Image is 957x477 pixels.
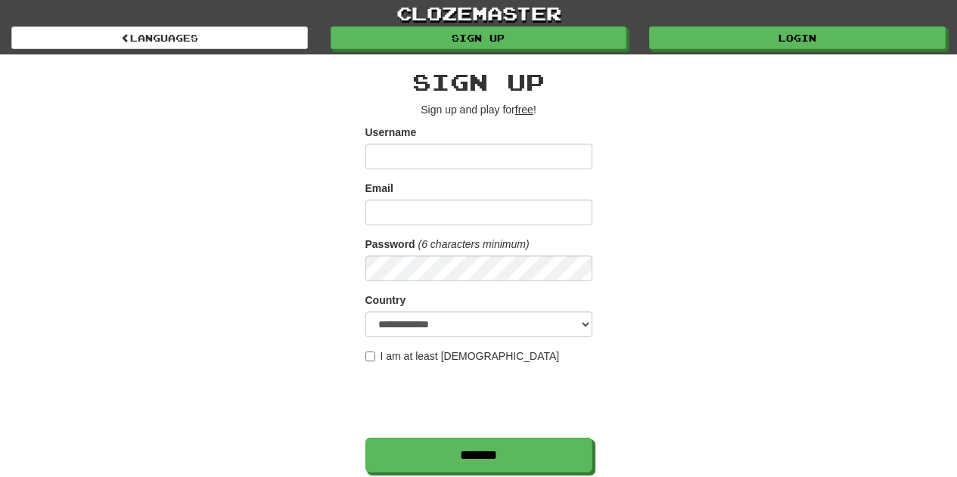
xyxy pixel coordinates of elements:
label: I am at least [DEMOGRAPHIC_DATA] [365,348,560,364]
a: Login [649,26,946,49]
label: Username [365,125,417,140]
label: Password [365,237,415,252]
label: Country [365,293,406,308]
u: free [515,104,533,116]
h2: Sign up [365,70,592,94]
input: I am at least [DEMOGRAPHIC_DATA] [365,352,375,361]
p: Sign up and play for ! [365,102,592,117]
em: (6 characters minimum) [418,238,530,250]
label: Email [365,181,393,196]
iframe: reCAPTCHA [365,371,595,430]
a: Languages [11,26,308,49]
a: Sign up [331,26,627,49]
